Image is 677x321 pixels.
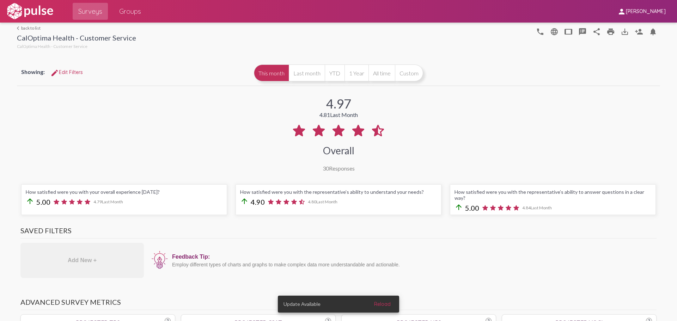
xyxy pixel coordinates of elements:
mat-icon: Download [621,27,629,36]
span: [PERSON_NAME] [626,8,666,15]
img: icon12.png [151,250,169,270]
mat-icon: arrow_upward [455,203,463,211]
span: Last Month [102,199,123,204]
span: Groups [119,5,141,18]
div: Employ different types of charts and graphs to make complex data more understandable and actionable. [172,262,653,267]
img: white-logo.svg [6,2,54,20]
h3: Saved Filters [20,226,657,239]
span: Surveys [78,5,102,18]
div: How satisfied were you with your overall experience [DATE]? [26,189,222,195]
mat-icon: Person [635,27,643,36]
a: back to list [17,25,136,31]
mat-icon: person [617,7,626,16]
span: Edit Filters [50,69,83,75]
span: CalOptima Health - Customer Service [17,44,87,49]
mat-icon: Bell [649,27,657,36]
div: How satisfied were you with the representative’s ability to answer questions in a clear way? [455,189,651,201]
span: 4.84 [522,205,552,210]
mat-icon: arrow_upward [240,197,249,205]
button: Reload [368,298,396,310]
mat-icon: language [536,27,544,36]
mat-icon: Share [592,27,601,36]
h3: Advanced Survey Metrics [20,298,657,310]
span: Reload [374,301,391,307]
div: CalOptima Health - Customer Service [17,33,136,44]
mat-icon: arrow_upward [26,197,34,205]
div: Feedback Tip: [172,254,653,260]
mat-icon: Edit Filters [50,69,59,77]
span: Last Month [531,205,552,210]
span: 4.79 [93,199,123,204]
span: Showing: [21,68,45,75]
mat-icon: tablet [564,27,573,36]
mat-icon: speaker_notes [578,27,587,36]
span: 5.00 [36,198,50,206]
div: How satisfied were you with the representative’s ability to understand your needs? [240,189,437,195]
mat-icon: arrow_back_ios [17,26,21,30]
mat-icon: language [550,27,559,36]
div: Add New + [20,243,144,278]
span: 5.00 [465,204,479,212]
mat-icon: print [606,27,615,36]
span: Update Available [283,301,321,308]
